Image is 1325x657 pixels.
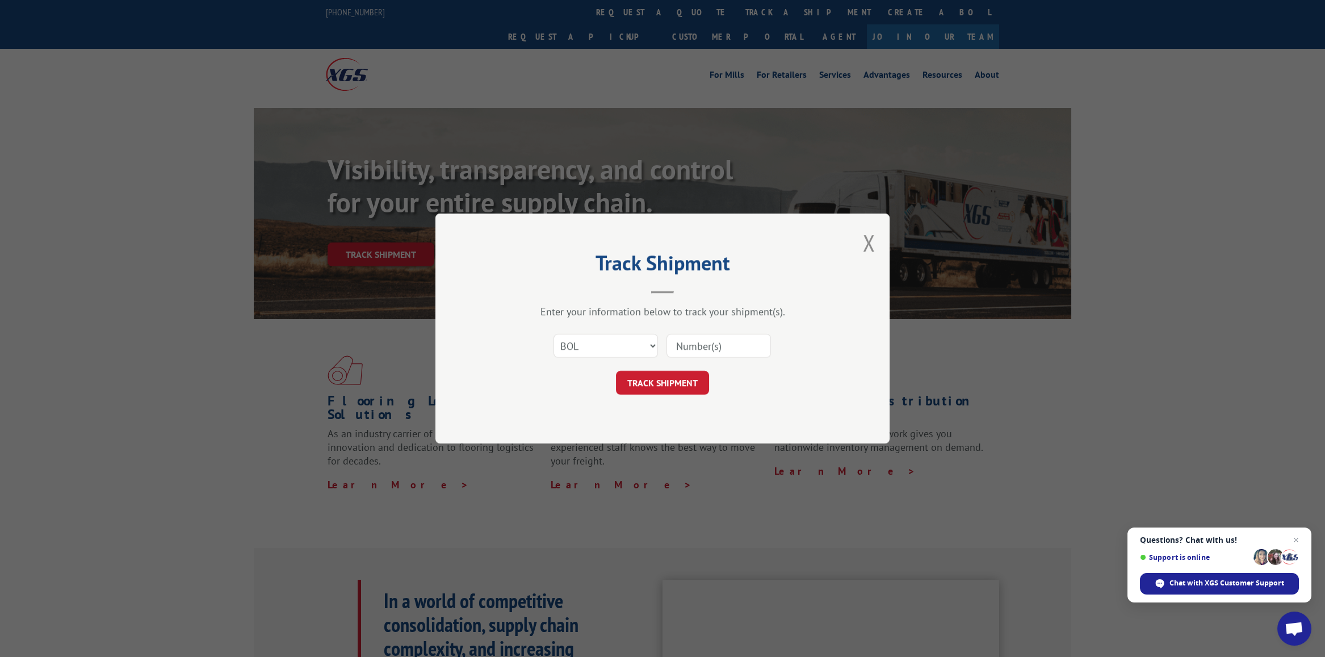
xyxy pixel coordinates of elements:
[666,334,771,358] input: Number(s)
[1140,535,1299,545] span: Questions? Chat with us!
[616,371,709,395] button: TRACK SHIPMENT
[1289,533,1303,547] span: Close chat
[492,255,833,277] h2: Track Shipment
[1140,573,1299,595] div: Chat with XGS Customer Support
[492,305,833,318] div: Enter your information below to track your shipment(s).
[863,228,875,258] button: Close modal
[1277,612,1311,646] div: Open chat
[1140,553,1249,562] span: Support is online
[1169,578,1284,588] span: Chat with XGS Customer Support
